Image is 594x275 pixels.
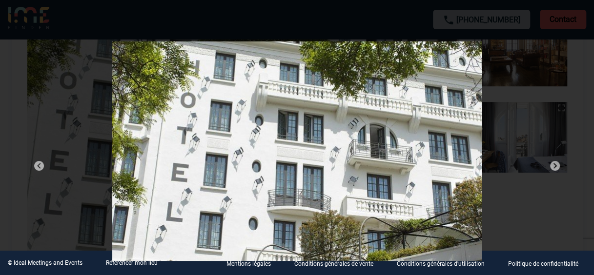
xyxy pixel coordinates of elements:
p: Conditions générales d'utilisation [397,260,485,267]
a: Politique de confidentialité [500,258,594,268]
div: © Ideal Meetings and Events [8,259,82,266]
p: Conditions générales de vente [294,260,373,267]
a: Conditions générales de vente [287,258,389,268]
a: Mentions légales [219,258,287,268]
p: Mentions légales [226,260,271,267]
a: Référencer mon lieu [106,259,158,266]
a: Conditions générales d'utilisation [389,258,500,268]
p: Politique de confidentialité [508,260,578,267]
